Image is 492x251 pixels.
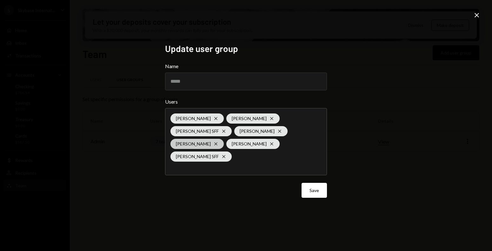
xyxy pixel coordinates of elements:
h2: Update user group [165,42,327,55]
div: [PERSON_NAME] [226,139,280,149]
div: [PERSON_NAME] SFF [170,151,232,162]
div: [PERSON_NAME] SFF [170,126,232,136]
label: Name [165,62,327,70]
div: [PERSON_NAME] [226,113,280,124]
div: [PERSON_NAME] [170,113,224,124]
div: [PERSON_NAME] [170,139,224,149]
div: [PERSON_NAME] [234,126,288,136]
label: Users [165,98,327,106]
button: Save [302,183,327,198]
